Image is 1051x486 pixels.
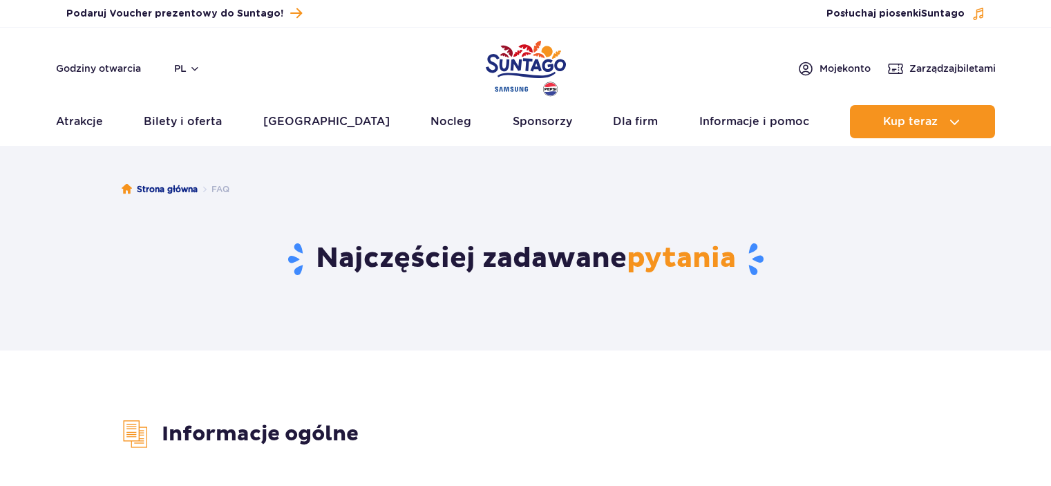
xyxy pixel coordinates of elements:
span: Zarządzaj biletami [909,62,996,75]
h1: Najczęściej zadawane [121,241,930,277]
a: [GEOGRAPHIC_DATA] [263,105,390,138]
h3: Informacje ogólne [121,420,930,449]
button: Kup teraz [850,105,995,138]
a: Park of Poland [486,35,566,98]
a: Podaruj Voucher prezentowy do Suntago! [66,4,302,23]
li: FAQ [198,183,229,196]
a: Nocleg [430,105,471,138]
a: Zarządzajbiletami [887,60,996,77]
a: Strona główna [122,183,198,196]
span: Posłuchaj piosenki [826,7,965,21]
a: Mojekonto [797,60,871,77]
span: Kup teraz [883,115,938,128]
span: Suntago [921,9,965,19]
button: pl [174,62,200,75]
a: Atrakcje [56,105,103,138]
a: Godziny otwarcia [56,62,141,75]
span: Moje konto [820,62,871,75]
a: Informacje i pomoc [699,105,809,138]
span: Podaruj Voucher prezentowy do Suntago! [66,7,283,21]
button: Posłuchaj piosenkiSuntago [826,7,985,21]
a: Bilety i oferta [144,105,222,138]
a: Sponsorzy [513,105,572,138]
a: Dla firm [613,105,658,138]
span: pytania [627,241,736,276]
